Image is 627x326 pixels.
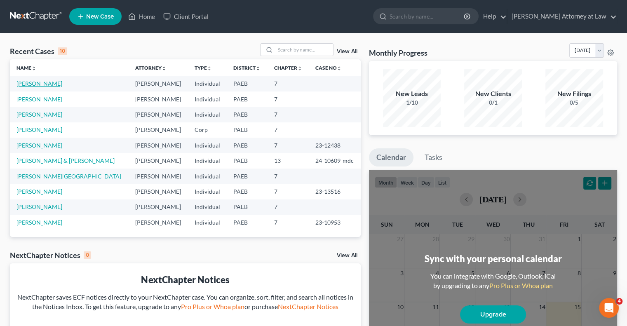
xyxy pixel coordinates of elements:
iframe: Intercom live chat [599,298,619,318]
i: unfold_more [162,66,167,71]
a: Help [479,9,507,24]
td: 7 [268,215,309,230]
div: 1/10 [383,99,441,107]
a: Calendar [369,148,413,167]
div: NextChapter Notices [16,273,354,286]
a: NextChapter Notices [277,303,338,310]
a: Nameunfold_more [16,65,36,71]
td: 7 [268,199,309,215]
a: Pro Plus or Whoa plan [489,281,553,289]
a: [PERSON_NAME] [16,219,62,226]
td: [PERSON_NAME] [129,215,188,230]
td: PAEB [227,107,268,122]
td: PAEB [227,122,268,138]
i: unfold_more [256,66,261,71]
td: Individual [188,107,227,122]
td: Individual [188,91,227,107]
a: Home [124,9,159,24]
td: PAEB [227,199,268,215]
input: Search by name... [275,44,333,56]
a: Chapterunfold_more [274,65,302,71]
td: Individual [188,215,227,230]
span: New Case [86,14,114,20]
a: [PERSON_NAME] Attorney at Law [507,9,617,24]
i: unfold_more [337,66,342,71]
td: 24-10609-mdc [309,153,361,168]
td: [PERSON_NAME] [129,76,188,91]
td: [PERSON_NAME] [129,107,188,122]
td: 7 [268,138,309,153]
td: 23-12438 [309,138,361,153]
td: [PERSON_NAME] [129,169,188,184]
span: 4 [616,298,622,305]
td: PAEB [227,153,268,168]
td: Individual [188,184,227,199]
div: NextChapter Notices [10,250,91,260]
div: New Leads [383,89,441,99]
a: [PERSON_NAME] [16,188,62,195]
div: Recent Cases [10,46,67,56]
a: [PERSON_NAME] [16,80,62,87]
td: 23-13516 [309,184,361,199]
a: [PERSON_NAME][GEOGRAPHIC_DATA] [16,173,121,180]
a: [PERSON_NAME] [16,203,62,210]
a: Attorneyunfold_more [135,65,167,71]
td: Individual [188,199,227,215]
td: 13 [268,153,309,168]
td: Corp [188,122,227,138]
a: View All [337,253,357,258]
a: Tasks [417,148,450,167]
div: NextChapter saves ECF notices directly to your NextChapter case. You can organize, sort, filter, ... [16,293,354,312]
td: 7 [268,169,309,184]
td: [PERSON_NAME] [129,122,188,138]
i: unfold_more [31,66,36,71]
a: View All [337,49,357,54]
i: unfold_more [297,66,302,71]
a: Case Nounfold_more [315,65,342,71]
td: Individual [188,153,227,168]
td: Individual [188,138,227,153]
td: PAEB [227,138,268,153]
input: Search by name... [390,9,465,24]
a: [PERSON_NAME] [16,142,62,149]
div: New Clients [464,89,522,99]
td: PAEB [227,91,268,107]
td: [PERSON_NAME] [129,184,188,199]
div: 0/5 [545,99,603,107]
td: 7 [268,107,309,122]
td: PAEB [227,169,268,184]
div: 0 [84,251,91,259]
td: 7 [268,76,309,91]
td: Individual [188,76,227,91]
td: PAEB [227,76,268,91]
td: [PERSON_NAME] [129,138,188,153]
a: [PERSON_NAME] [16,111,62,118]
td: 7 [268,122,309,138]
a: Client Portal [159,9,213,24]
td: Individual [188,169,227,184]
a: Pro Plus or Whoa plan [181,303,244,310]
td: [PERSON_NAME] [129,91,188,107]
div: 0/1 [464,99,522,107]
td: [PERSON_NAME] [129,199,188,215]
a: Upgrade [460,305,526,324]
a: [PERSON_NAME] [16,126,62,133]
a: [PERSON_NAME] [16,96,62,103]
div: 10 [58,47,67,55]
td: PAEB [227,215,268,230]
div: Sync with your personal calendar [424,252,561,265]
a: [PERSON_NAME] & [PERSON_NAME] [16,157,115,164]
a: Districtunfold_more [233,65,261,71]
td: 7 [268,184,309,199]
td: [PERSON_NAME] [129,153,188,168]
td: PAEB [227,184,268,199]
h3: Monthly Progress [369,48,427,58]
i: unfold_more [207,66,211,71]
td: 7 [268,91,309,107]
a: Typeunfold_more [194,65,211,71]
td: 23-10953 [309,215,361,230]
div: You can integrate with Google, Outlook, iCal by upgrading to any [427,272,559,291]
div: New Filings [545,89,603,99]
